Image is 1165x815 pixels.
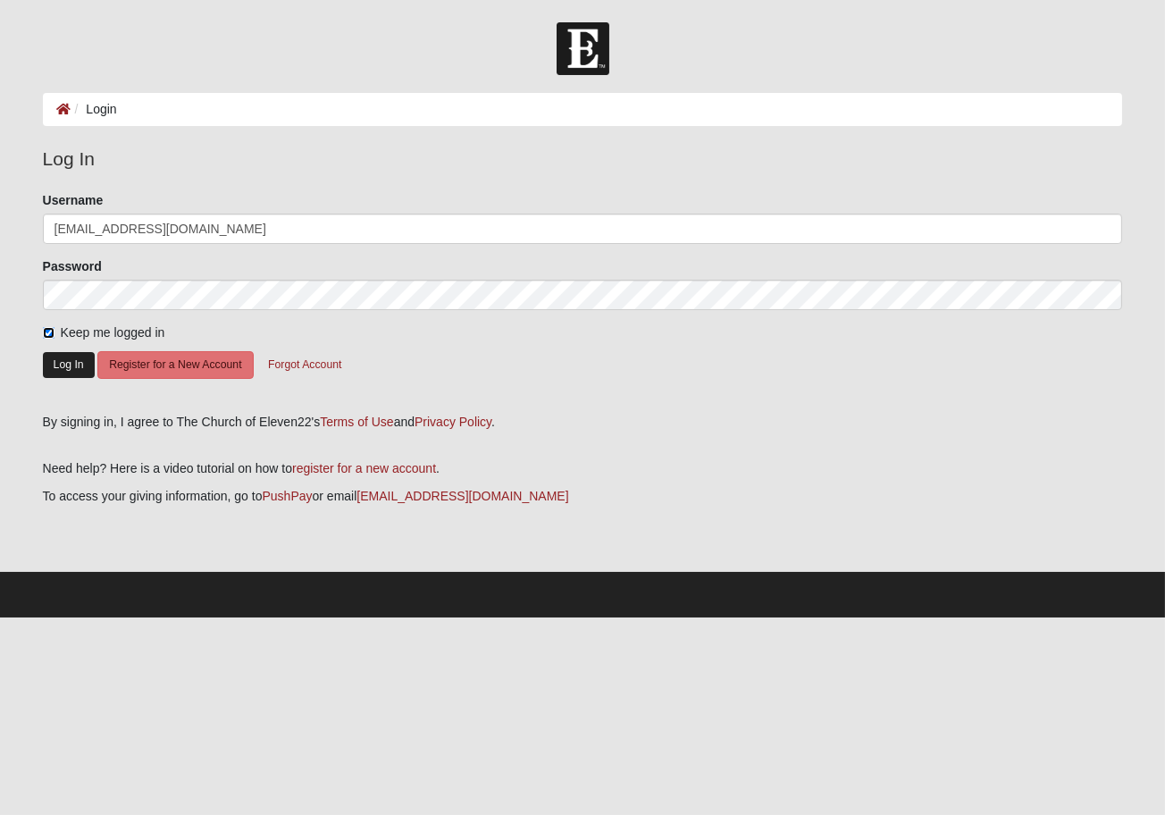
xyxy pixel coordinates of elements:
label: Password [43,257,102,275]
li: Login [71,100,117,119]
button: Register for a New Account [97,351,253,379]
span: Keep me logged in [61,325,165,340]
input: Keep me logged in [43,327,54,339]
a: Terms of Use [320,415,393,429]
img: Church of Eleven22 Logo [557,22,609,75]
a: [EMAIL_ADDRESS][DOMAIN_NAME] [356,489,568,503]
a: PushPay [263,489,313,503]
label: Username [43,191,104,209]
button: Forgot Account [256,351,353,379]
a: Privacy Policy [415,415,491,429]
p: Need help? Here is a video tutorial on how to . [43,459,1123,478]
p: To access your giving information, go to or email [43,487,1123,506]
div: By signing in, I agree to The Church of Eleven22's and . [43,413,1123,432]
legend: Log In [43,145,1123,173]
a: register for a new account [292,461,436,475]
button: Log In [43,352,95,378]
